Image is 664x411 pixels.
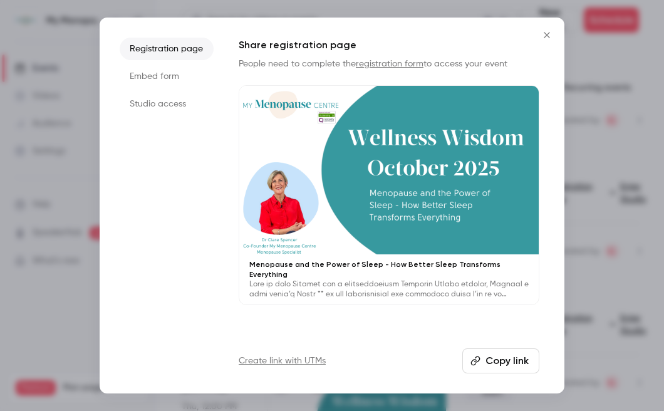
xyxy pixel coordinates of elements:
button: Close [534,23,559,48]
a: registration form [356,60,423,68]
p: Menopause and the Power of Sleep - How Better Sleep Transforms Everything [249,259,529,279]
li: Registration page [120,38,214,60]
button: Copy link [462,348,539,373]
li: Studio access [120,93,214,115]
li: Embed form [120,65,214,88]
h1: Share registration page [239,38,539,53]
p: Lore ip dolo Sitamet con a elitseddoeiusm Temporin Utlabo etdolor, Magnaal e admi venia’q Nostr *... [249,279,529,299]
a: Menopause and the Power of Sleep - How Better Sleep Transforms EverythingLore ip dolo Sitamet con... [239,85,539,305]
a: Create link with UTMs [239,355,326,367]
p: People need to complete the to access your event [239,58,539,70]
